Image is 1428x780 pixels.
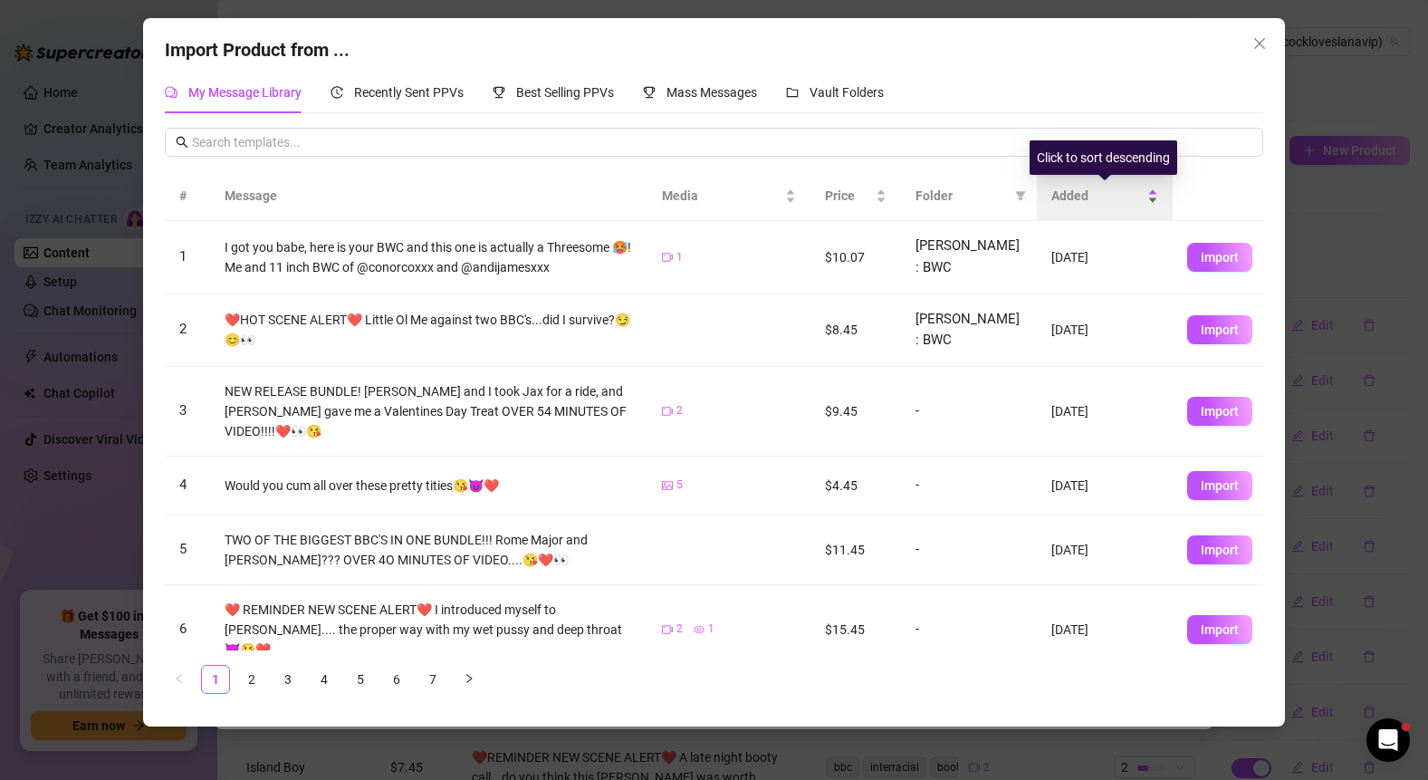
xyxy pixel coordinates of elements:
td: $15.45 [810,585,901,675]
button: Import [1187,615,1252,644]
button: Import [1187,315,1252,344]
span: Price [825,186,872,206]
td: $10.07 [810,221,901,294]
button: right [455,665,484,694]
span: Media [662,186,781,206]
li: 3 [273,665,302,694]
span: close [1252,36,1267,51]
span: trophy [643,86,656,99]
span: 4 [179,477,187,493]
span: Vault Folders [810,85,884,100]
a: 5 [347,666,374,693]
span: Close [1245,36,1274,51]
li: 5 [346,665,375,694]
span: Best Selling PPVs [516,85,614,100]
span: eye [694,624,704,635]
span: - [915,621,919,637]
span: 6 [179,621,187,637]
span: Import [1201,404,1239,419]
span: trophy [493,86,505,99]
button: Close [1245,29,1274,58]
span: Added [1051,186,1144,206]
span: Folder [915,186,1008,206]
span: 2 [676,621,683,638]
a: 4 [311,666,338,693]
div: ❤️ REMINDER NEW SCENE ALERT❤️ I introduced myself to [PERSON_NAME].... the proper way with my wet... [225,600,634,660]
div: Click to sort descending [1030,140,1177,175]
span: 2 [676,402,683,419]
td: [DATE] [1037,457,1173,515]
span: My Message Library [188,85,302,100]
td: [DATE] [1037,294,1173,367]
span: video-camera [662,252,673,263]
li: 2 [237,665,266,694]
span: Import [1201,250,1239,265]
td: [DATE] [1037,515,1173,585]
a: 6 [383,666,410,693]
span: [PERSON_NAME]: BWC [915,311,1020,349]
a: 3 [274,666,302,693]
span: folder [786,86,799,99]
td: [DATE] [1037,367,1173,457]
div: I got you babe, here is your BWC and this one is actually a Threesome 🥵! Me and 11 inch BWC of @c... [225,237,634,277]
span: 3 [179,402,187,419]
span: comment [165,86,177,99]
span: Import [1201,323,1239,337]
td: $9.45 [810,367,901,457]
span: - [915,541,919,557]
th: Price [810,171,901,221]
th: Media [647,171,810,221]
a: 2 [238,666,265,693]
span: [PERSON_NAME]: BWC [915,237,1020,275]
span: - [915,402,919,419]
span: Mass Messages [666,85,757,100]
span: Import [1201,622,1239,637]
span: filter [1015,190,1026,201]
span: video-camera [662,406,673,417]
li: 4 [310,665,339,694]
button: Import [1187,471,1252,500]
span: 5 [676,477,683,494]
span: 1 [179,248,187,265]
li: 1 [201,665,230,694]
span: filter [1011,182,1030,209]
span: Recently Sent PPVs [354,85,464,100]
td: $4.45 [810,457,901,515]
a: 7 [419,666,446,693]
span: Import [1201,543,1239,557]
td: [DATE] [1037,585,1173,675]
td: $8.45 [810,294,901,367]
td: $11.45 [810,515,901,585]
span: 5 [179,541,187,557]
span: video-camera [662,624,673,635]
span: 2 [179,321,187,337]
span: right [464,673,474,684]
div: TWO OF THE BIGGEST BBC'S IN ONE BUNDLE!!! Rome Major and [PERSON_NAME]??? OVER 4O MINUTES OF VIDE... [225,530,634,570]
span: Import Product from ... [165,39,350,61]
span: 1 [708,621,714,638]
div: ❤️HOT SCENE ALERT❤️ Little Ol Me against two BBC's...did I survive?😏😊👀 [225,310,634,350]
li: Next Page [455,665,484,694]
button: left [165,665,194,694]
td: [DATE] [1037,221,1173,294]
li: 6 [382,665,411,694]
button: Import [1187,397,1252,426]
a: 1 [202,666,229,693]
span: - [915,477,919,493]
li: 7 [418,665,447,694]
span: picture [662,480,673,491]
button: Import [1187,243,1252,272]
th: Added [1037,171,1173,221]
span: left [174,673,185,684]
th: # [165,171,210,221]
input: Search templates... [192,132,1253,152]
span: search [176,136,188,149]
button: Import [1187,535,1252,564]
th: Message [210,171,648,221]
div: Would you cum all over these pretty tities😘😈❤️ [225,476,634,496]
span: 1 [676,249,683,266]
span: history [331,86,343,99]
span: Import [1201,478,1239,493]
li: Previous Page [165,665,194,694]
iframe: Intercom live chat [1366,718,1410,762]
